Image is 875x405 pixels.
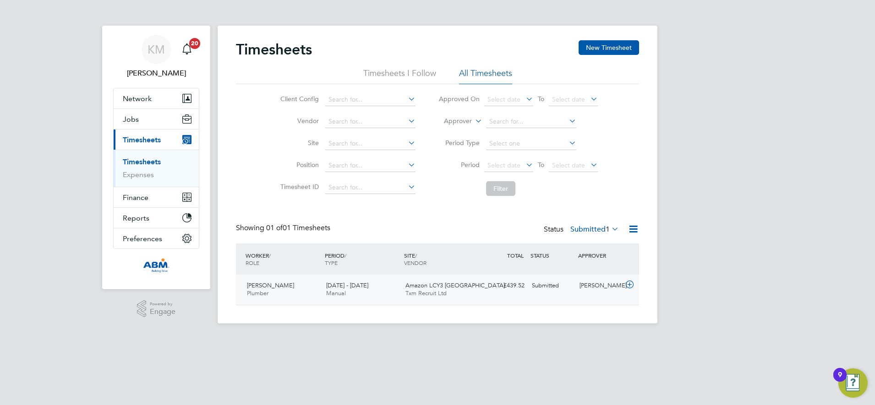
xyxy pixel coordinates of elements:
span: TOTAL [507,252,524,259]
a: Go to home page [113,258,199,273]
img: abm-technical-logo-retina.png [143,258,170,273]
span: Plumber [247,289,268,297]
div: SITE [402,247,481,271]
span: [DATE] - [DATE] [326,281,368,289]
span: Reports [123,214,149,222]
div: [PERSON_NAME] [576,278,623,293]
span: Jobs [123,115,139,124]
span: KM [148,43,165,55]
span: Powered by [150,300,175,308]
input: Search for... [325,115,416,128]
label: Period [438,161,480,169]
span: Karen Mcgovern [113,68,199,79]
input: Select one [486,137,576,150]
span: Select date [487,95,520,103]
button: New Timesheet [579,40,639,55]
span: [PERSON_NAME] [247,281,294,289]
span: To [535,159,547,171]
label: Site [278,139,319,147]
span: Preferences [123,234,162,243]
span: VENDOR [404,259,427,266]
button: Finance [114,187,199,207]
div: £439.52 [481,278,528,293]
div: PERIOD [323,247,402,271]
span: 1 [606,225,610,234]
label: Timesheet ID [278,183,319,191]
div: WORKER [243,247,323,271]
div: Submitted [528,278,576,293]
label: Client Config [278,95,319,103]
div: 9 [838,375,842,387]
li: All Timesheets [459,68,512,84]
span: Select date [552,161,585,169]
span: Network [123,94,152,103]
a: Timesheets [123,157,161,166]
a: Expenses [123,170,154,179]
span: 01 Timesheets [266,223,330,232]
span: 01 of [266,223,283,232]
span: Txm Recruit Ltd [405,289,447,297]
input: Search for... [325,181,416,194]
span: / [415,252,417,259]
button: Open Resource Center, 9 new notifications [838,368,868,398]
span: Select date [552,95,585,103]
span: Engage [150,308,175,316]
li: Timesheets I Follow [363,68,436,84]
nav: Main navigation [102,26,210,289]
div: STATUS [528,247,576,264]
span: 20 [189,38,200,49]
div: Timesheets [114,150,199,187]
label: Period Type [438,139,480,147]
span: TYPE [325,259,338,266]
h2: Timesheets [236,40,312,59]
span: Select date [487,161,520,169]
span: Manual [326,289,346,297]
button: Network [114,88,199,108]
div: Status [544,223,621,236]
div: APPROVER [576,247,623,264]
input: Search for... [325,137,416,150]
label: Approver [431,117,472,126]
input: Search for... [486,115,576,128]
input: Search for... [325,93,416,106]
button: Jobs [114,109,199,129]
span: To [535,93,547,105]
label: Position [278,161,319,169]
span: / [269,252,271,259]
a: KM[PERSON_NAME] [113,35,199,79]
span: / [345,252,346,259]
span: Finance [123,193,148,202]
div: Showing [236,223,332,233]
label: Vendor [278,117,319,125]
a: 20 [178,35,196,64]
span: Timesheets [123,135,161,144]
span: ROLE [246,259,259,266]
button: Reports [114,208,199,228]
label: Approved On [438,95,480,103]
button: Filter [486,181,515,196]
input: Search for... [325,159,416,172]
a: Powered byEngage [137,300,176,318]
span: Amazon LCY3 [GEOGRAPHIC_DATA] [405,281,505,289]
button: Timesheets [114,130,199,150]
button: Preferences [114,228,199,248]
label: Submitted [570,225,619,234]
